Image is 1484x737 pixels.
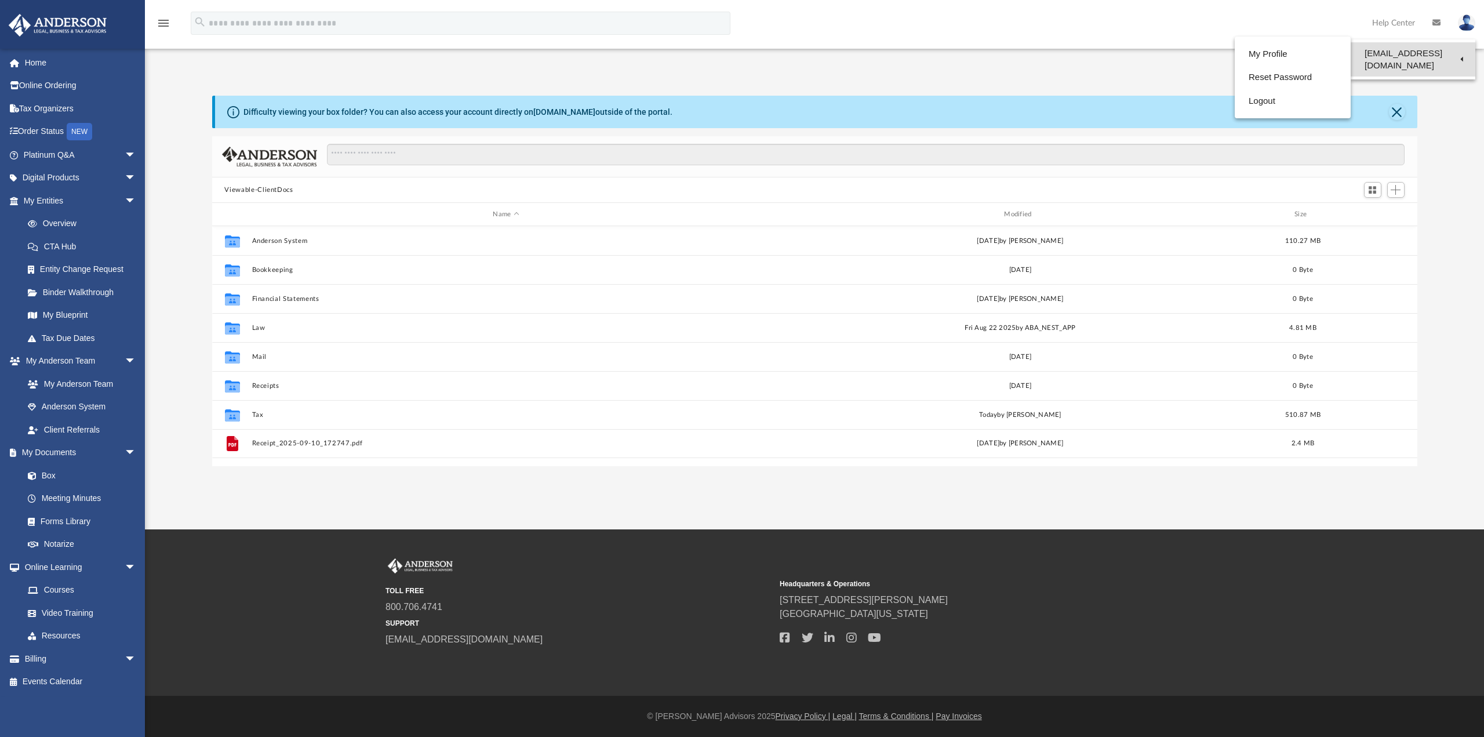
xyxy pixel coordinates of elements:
div: [DATE] [766,381,1275,391]
img: Anderson Advisors Platinum Portal [385,558,455,573]
span: arrow_drop_down [125,556,148,579]
a: My Profile [1235,42,1351,66]
span: today [979,412,997,418]
a: Overview [16,212,154,235]
button: Bookkeeping [252,266,761,274]
span: 0 Byte [1293,383,1313,389]
div: [DATE] [766,352,1275,362]
a: Home [8,51,154,74]
a: Binder Walkthrough [16,281,154,304]
div: Size [1279,209,1326,220]
img: User Pic [1458,14,1475,31]
button: Tax [252,411,761,419]
div: [DATE] by [PERSON_NAME] [766,236,1275,246]
a: My Anderson Teamarrow_drop_down [8,350,148,373]
div: id [217,209,246,220]
button: Anderson System [252,237,761,245]
i: menu [157,16,170,30]
button: Close [1389,104,1405,120]
button: Law [252,324,761,332]
a: My Documentsarrow_drop_down [8,441,148,464]
a: Privacy Policy | [776,711,831,721]
button: Financial Statements [252,295,761,303]
div: [DATE] by [PERSON_NAME] [766,438,1275,449]
a: Online Learningarrow_drop_down [8,556,148,579]
div: Name [251,209,760,220]
a: Video Training [16,601,142,625]
a: Resources [16,625,148,648]
a: Courses [16,579,148,602]
span: 110.27 MB [1285,238,1320,244]
button: Receipt_2025-09-10_172747.pdf [252,440,761,447]
img: Anderson Advisors Platinum Portal [5,14,110,37]
a: 800.706.4741 [385,602,442,612]
input: Search files and folders [327,144,1404,166]
a: Digital Productsarrow_drop_down [8,166,154,190]
a: [EMAIL_ADDRESS][DOMAIN_NAME] [1351,42,1475,77]
a: Platinum Q&Aarrow_drop_down [8,143,154,166]
div: [DATE] [766,265,1275,275]
span: arrow_drop_down [125,143,148,167]
small: TOLL FREE [385,586,772,596]
a: Legal | [832,711,857,721]
a: Pay Invoices [936,711,981,721]
a: Logout [1235,89,1351,113]
span: arrow_drop_down [125,189,148,213]
button: Switch to Grid View [1364,182,1381,198]
a: [STREET_ADDRESS][PERSON_NAME] [780,595,948,605]
a: Notarize [16,533,148,556]
a: Client Referrals [16,418,148,441]
span: 0 Byte [1293,267,1313,273]
span: 0 Byte [1293,296,1313,302]
a: My Anderson Team [16,372,142,395]
div: NEW [67,123,92,140]
button: Mail [252,353,761,361]
a: menu [157,22,170,30]
span: 2.4 MB [1291,440,1314,446]
a: Box [16,464,142,487]
span: 0 Byte [1293,354,1313,360]
div: Modified [765,209,1274,220]
button: Receipts [252,382,761,390]
a: Entity Change Request [16,258,154,281]
a: Terms & Conditions | [859,711,934,721]
button: Add [1387,182,1405,198]
div: [DATE] by [PERSON_NAME] [766,294,1275,304]
a: Forms Library [16,510,142,533]
span: arrow_drop_down [125,441,148,465]
div: by [PERSON_NAME] [766,410,1275,420]
a: [GEOGRAPHIC_DATA][US_STATE] [780,609,928,619]
a: Anderson System [16,395,148,419]
div: Difficulty viewing your box folder? You can also access your account directly on outside of the p... [243,106,672,118]
small: Headquarters & Operations [780,579,1166,589]
span: 4.81 MB [1289,325,1316,331]
a: Order StatusNEW [8,120,154,144]
span: arrow_drop_down [125,166,148,190]
a: Billingarrow_drop_down [8,647,154,670]
a: Tax Organizers [8,97,154,120]
div: id [1331,209,1412,220]
div: Fri Aug 22 2025 by ABA_NEST_APP [766,323,1275,333]
div: grid [212,226,1417,467]
span: arrow_drop_down [125,350,148,373]
a: My Entitiesarrow_drop_down [8,189,154,212]
span: arrow_drop_down [125,647,148,671]
a: [DOMAIN_NAME] [533,107,595,117]
span: 510.87 MB [1285,412,1320,418]
a: Tax Due Dates [16,326,154,350]
button: Viewable-ClientDocs [224,185,293,195]
a: CTA Hub [16,235,154,258]
a: Events Calendar [8,670,154,694]
a: Reset Password [1235,66,1351,89]
small: SUPPORT [385,618,772,629]
div: © [PERSON_NAME] Advisors 2025 [145,710,1484,723]
a: [EMAIL_ADDRESS][DOMAIN_NAME] [385,634,543,644]
a: Online Ordering [8,74,154,97]
a: Meeting Minutes [16,487,148,510]
a: My Blueprint [16,304,148,327]
i: search [194,16,206,28]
